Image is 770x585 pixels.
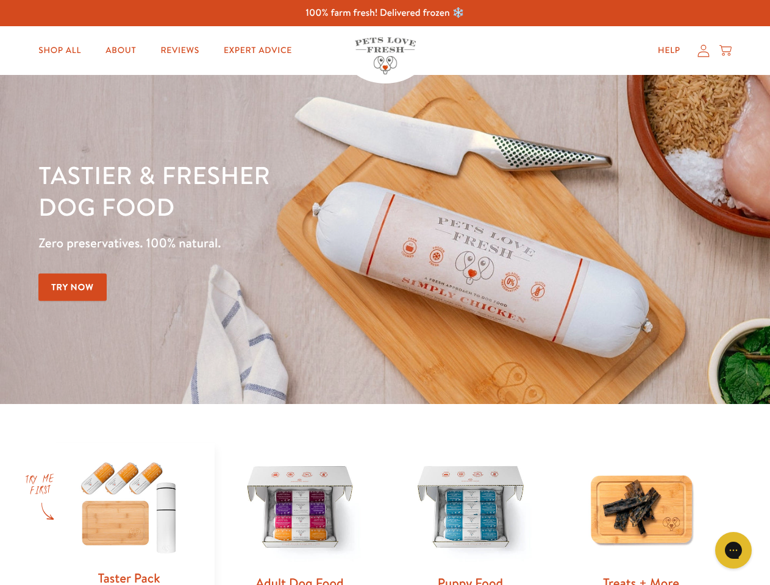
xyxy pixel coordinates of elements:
[29,38,91,63] a: Shop All
[709,528,758,573] iframe: Gorgias live chat messenger
[648,38,690,63] a: Help
[355,37,416,74] img: Pets Love Fresh
[38,232,501,254] p: Zero preservatives. 100% natural.
[38,274,107,301] a: Try Now
[96,38,146,63] a: About
[151,38,209,63] a: Reviews
[38,159,501,222] h1: Tastier & fresher dog food
[214,38,302,63] a: Expert Advice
